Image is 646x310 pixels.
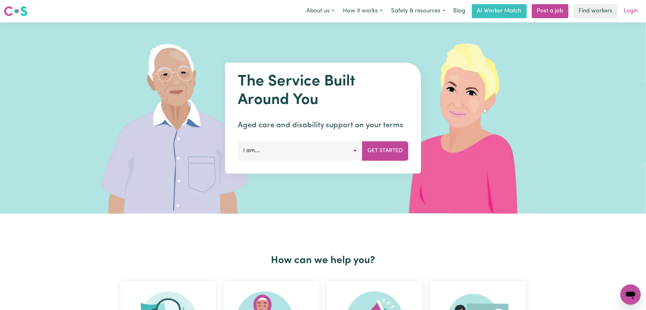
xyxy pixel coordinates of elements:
[574,4,618,18] a: Find workers
[238,141,362,160] button: I am...
[238,120,408,131] p: Aged care and disability support on your terms
[621,284,641,305] iframe: Button to launch messaging window
[362,141,408,160] button: Get Started
[387,4,450,18] button: Safety & resources
[620,4,642,18] a: Login
[302,4,339,18] button: About us
[238,73,408,109] h1: The Service Built Around You
[4,4,27,18] a: Careseekers logo
[4,5,27,17] img: Careseekers logo
[117,255,530,267] h2: How can we help you?
[472,4,527,18] a: AI Worker Match
[532,4,569,18] a: Post a job
[339,4,387,18] button: How it works
[450,4,469,18] a: Blog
